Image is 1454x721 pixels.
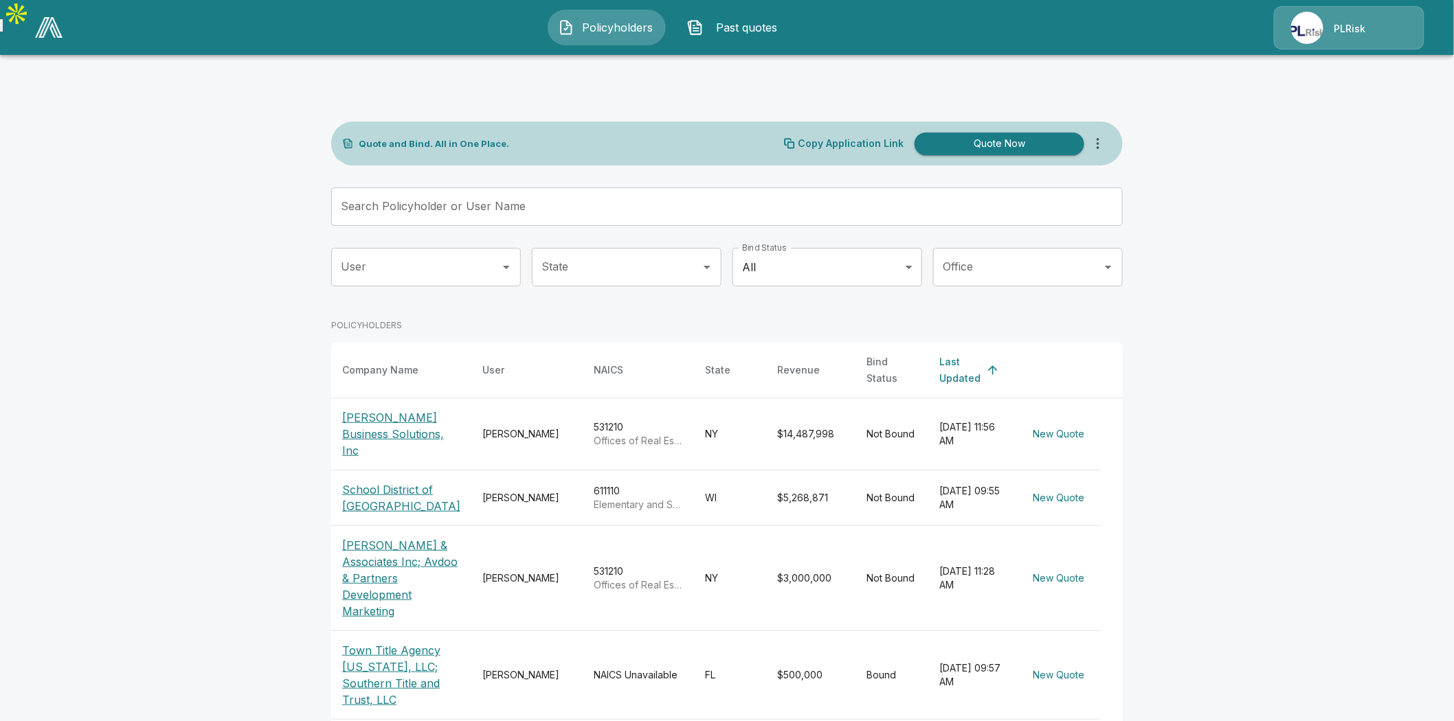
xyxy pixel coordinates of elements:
[855,398,928,470] td: Not Bound
[1084,130,1112,157] button: more
[1027,566,1090,591] button: New Quote
[359,139,509,148] p: Quote and Bind. All in One Place.
[855,470,928,526] td: Not Bound
[777,362,820,378] div: Revenue
[928,470,1016,526] td: [DATE] 09:55 AM
[1027,422,1090,447] button: New Quote
[798,139,904,148] p: Copy Application Link
[342,537,460,619] p: [PERSON_NAME] & Associates Inc; Avdoo & Partners Development Marketing
[482,491,572,505] div: [PERSON_NAME]
[1099,257,1118,277] button: Open
[583,631,694,720] td: NAICS Unavailable
[928,631,1016,720] td: [DATE] 09:57 AM
[909,133,1084,155] a: Quote Now
[1027,663,1090,688] button: New Quote
[594,484,683,512] div: 611110
[766,631,855,720] td: $500,000
[742,242,787,253] label: Bind Status
[331,319,402,332] p: POLICYHOLDERS
[855,343,928,398] th: Bind Status
[694,398,766,470] td: NY
[497,257,516,277] button: Open
[928,526,1016,631] td: [DATE] 11:28 AM
[342,481,460,514] p: School District of [GEOGRAPHIC_DATA]
[766,526,855,631] td: $3,000,000
[482,571,572,585] div: [PERSON_NAME]
[594,434,683,448] p: Offices of Real Estate Agents and Brokers
[594,564,683,592] div: 531210
[482,668,572,682] div: [PERSON_NAME]
[594,578,683,592] p: Offices of Real Estate Agents and Brokers
[594,362,623,378] div: NAICS
[915,133,1084,155] button: Quote Now
[732,248,922,286] div: All
[766,470,855,526] td: $5,268,871
[342,642,460,708] p: Town Title Agency [US_STATE], LLC; Southern Title and Trust, LLC
[694,631,766,720] td: FL
[342,409,460,459] p: [PERSON_NAME] Business Solutions, Inc
[1027,485,1090,511] button: New Quote
[855,526,928,631] td: Not Bound
[482,427,572,441] div: [PERSON_NAME]
[594,420,683,448] div: 531210
[694,470,766,526] td: WI
[482,362,504,378] div: User
[855,631,928,720] td: Bound
[928,398,1016,470] td: [DATE] 11:56 AM
[939,354,981,387] div: Last Updated
[705,362,730,378] div: State
[594,498,683,512] p: Elementary and Secondary Schools
[697,257,717,277] button: Open
[766,398,855,470] td: $14,487,998
[342,362,418,378] div: Company Name
[694,526,766,631] td: NY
